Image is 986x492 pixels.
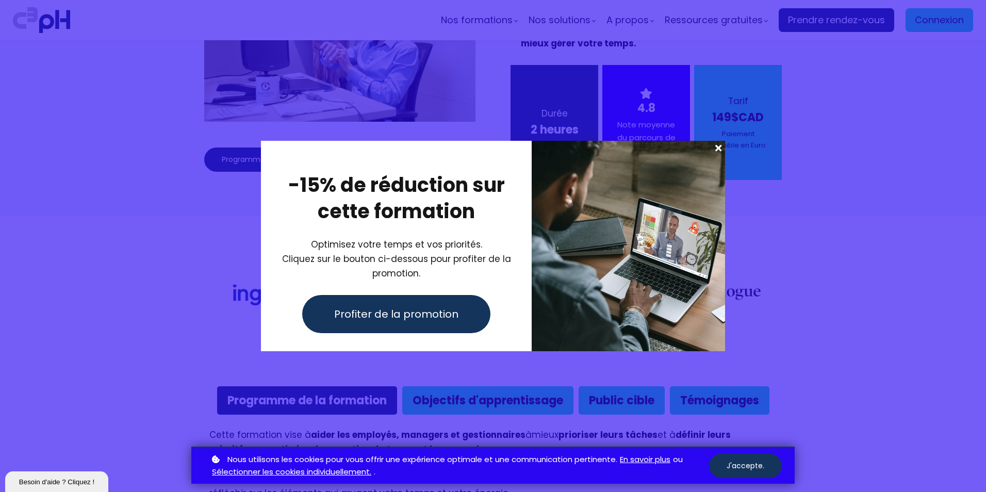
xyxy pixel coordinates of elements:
iframe: chat widget [5,469,110,492]
a: En savoir plus [620,453,670,466]
div: Optimisez votre temps et vos priorités. Cliquez sur le bouton ci-dessous pour profiter de la prom... [274,237,519,281]
h2: -15% de réduction sur cette formation [274,172,519,225]
span: Nous utilisons les cookies pour vous offrir une expérience optimale et une communication pertinente. [227,453,617,466]
p: ou . [209,453,709,479]
a: Sélectionner les cookies individuellement. [212,466,371,479]
button: J'accepte. [709,454,782,478]
button: Profiter de la promotion [302,295,490,333]
span: Profiter de la promotion [334,306,458,322]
